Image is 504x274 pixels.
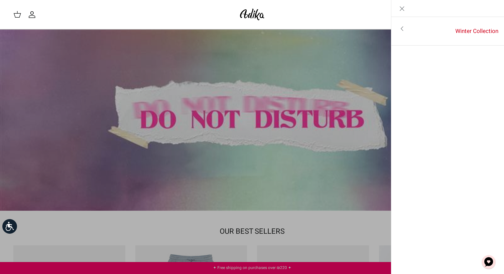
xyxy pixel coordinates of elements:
[28,11,39,19] a: My account
[455,27,498,35] font: Winter Collection
[238,7,266,22] img: Adika IL
[479,252,499,272] button: Chat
